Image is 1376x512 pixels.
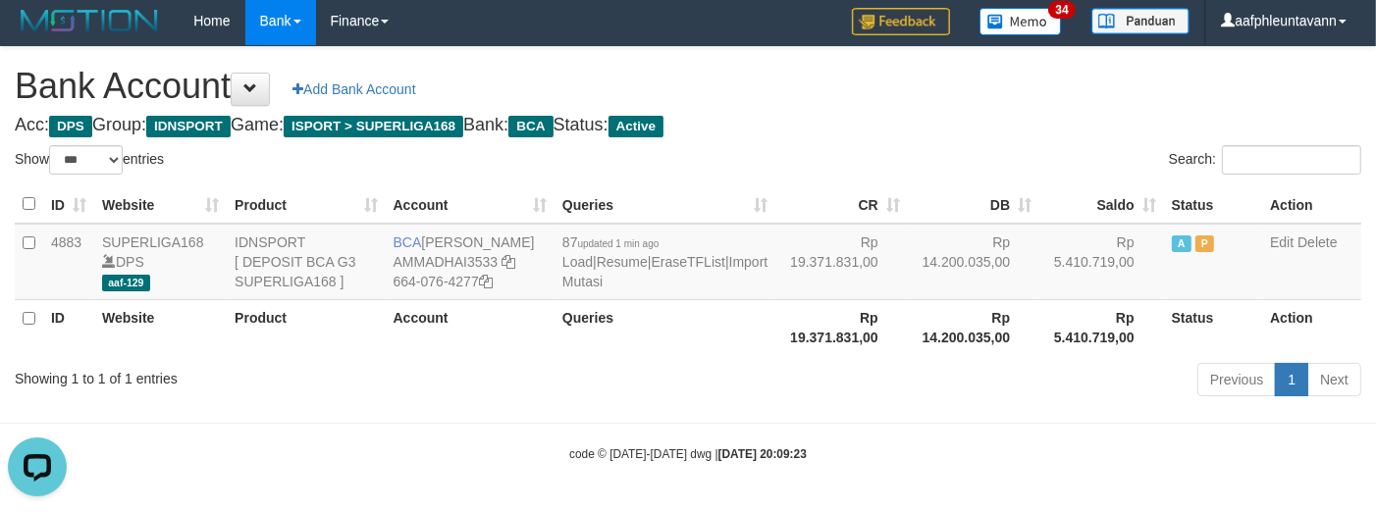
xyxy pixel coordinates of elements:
[1039,185,1163,224] th: Saldo: activate to sort column ascending
[284,116,463,137] span: ISPORT > SUPERLIGA168
[227,185,385,224] th: Product: activate to sort column ascending
[94,224,227,300] td: DPS
[578,238,660,249] span: updated 1 min ago
[718,447,807,461] strong: [DATE] 20:09:23
[775,224,907,300] td: Rp 19.371.831,00
[609,116,664,137] span: Active
[1172,235,1191,252] span: Active
[562,234,767,289] span: | | |
[386,185,555,224] th: Account: activate to sort column ascending
[386,299,555,355] th: Account
[555,185,775,224] th: Queries: activate to sort column ascending
[775,299,907,355] th: Rp 19.371.831,00
[1039,224,1163,300] td: Rp 5.410.719,00
[1297,234,1337,250] a: Delete
[562,234,659,250] span: 87
[562,254,593,270] a: Load
[280,73,428,106] a: Add Bank Account
[394,234,422,250] span: BCA
[1164,299,1263,355] th: Status
[49,116,92,137] span: DPS
[8,8,67,67] button: Open LiveChat chat widget
[555,299,775,355] th: Queries
[43,185,94,224] th: ID: activate to sort column ascending
[1307,363,1361,396] a: Next
[1164,185,1263,224] th: Status
[94,185,227,224] th: Website: activate to sort column ascending
[227,224,385,300] td: IDNSPORT [ DEPOSIT BCA G3 SUPERLIGA168 ]
[15,116,1361,135] h4: Acc: Group: Game: Bank: Status:
[502,254,515,270] a: Copy AMMADHAI3533 to clipboard
[394,254,499,270] a: AMMADHAI3533
[15,361,558,388] div: Showing 1 to 1 of 1 entries
[43,224,94,300] td: 4883
[1275,363,1308,396] a: 1
[508,116,553,137] span: BCA
[102,234,204,250] a: SUPERLIGA168
[49,145,123,175] select: Showentries
[597,254,648,270] a: Resume
[979,8,1062,35] img: Button%20Memo.svg
[852,8,950,35] img: Feedback.jpg
[1039,299,1163,355] th: Rp 5.410.719,00
[908,224,1039,300] td: Rp 14.200.035,00
[227,299,385,355] th: Product
[908,185,1039,224] th: DB: activate to sort column ascending
[775,185,907,224] th: CR: activate to sort column ascending
[908,299,1039,355] th: Rp 14.200.035,00
[386,224,555,300] td: [PERSON_NAME] 664-076-4277
[1048,1,1075,19] span: 34
[1195,235,1215,252] span: Paused
[1197,363,1276,396] a: Previous
[146,116,231,137] span: IDNSPORT
[102,275,150,291] span: aaf-129
[562,254,767,289] a: Import Mutasi
[569,447,807,461] small: code © [DATE]-[DATE] dwg |
[479,274,493,289] a: Copy 6640764277 to clipboard
[1262,185,1361,224] th: Action
[1262,299,1361,355] th: Action
[15,145,164,175] label: Show entries
[15,6,164,35] img: MOTION_logo.png
[15,67,1361,106] h1: Bank Account
[1222,145,1361,175] input: Search:
[94,299,227,355] th: Website
[1270,234,1294,250] a: Edit
[43,299,94,355] th: ID
[1091,8,1190,34] img: panduan.png
[652,254,725,270] a: EraseTFList
[1169,145,1361,175] label: Search:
